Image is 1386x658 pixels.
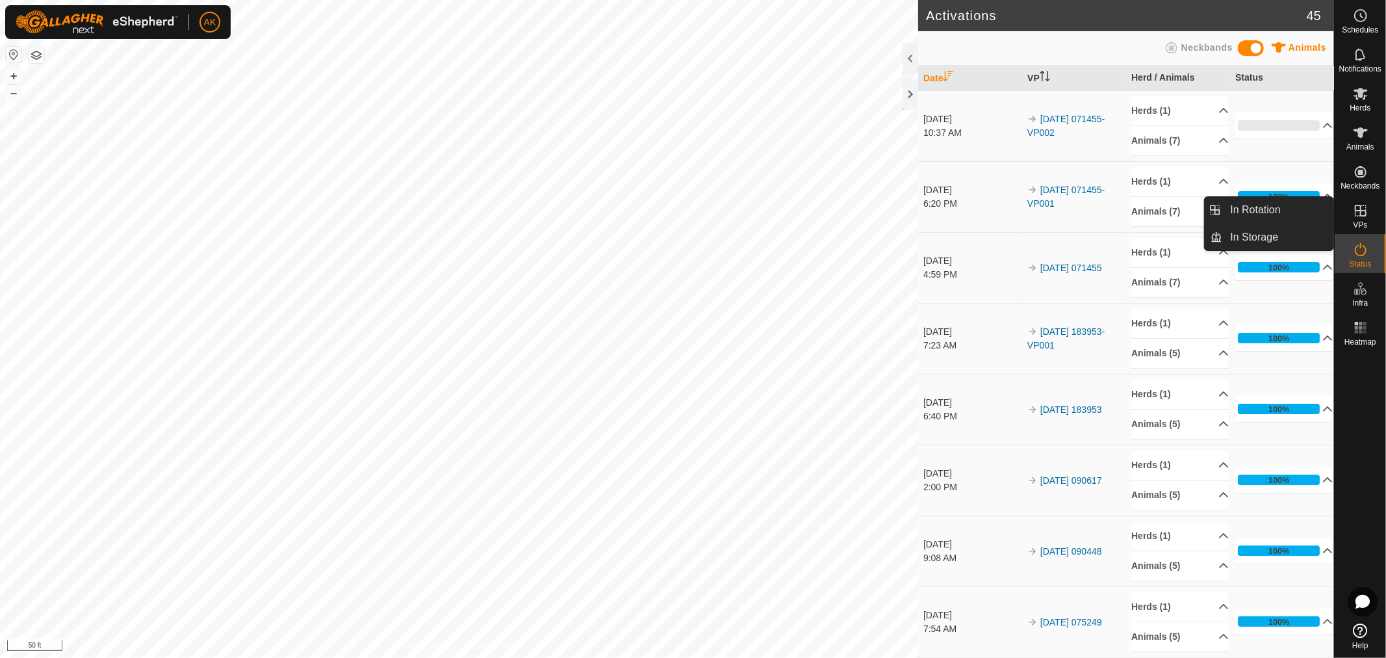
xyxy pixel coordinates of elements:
[1350,104,1370,112] span: Herds
[923,183,1021,197] div: [DATE]
[943,73,953,83] p-sorticon: Activate to sort
[923,396,1021,410] div: [DATE]
[1238,262,1320,272] div: 100%
[1235,538,1333,564] p-accordion-header: 100%
[1040,546,1102,557] a: [DATE] 090448
[1268,616,1290,628] div: 100%
[204,16,216,29] span: AK
[1235,325,1333,351] p-accordion-header: 100%
[1131,167,1229,196] p-accordion-header: Herds (1)
[1040,475,1102,486] a: [DATE] 090617
[1131,238,1229,267] p-accordion-header: Herds (1)
[923,538,1021,551] div: [DATE]
[408,641,457,653] a: Privacy Policy
[923,609,1021,622] div: [DATE]
[1131,268,1229,297] p-accordion-header: Animals (7)
[923,197,1021,211] div: 6:20 PM
[6,47,21,62] button: Reset Map
[1230,66,1334,91] th: Status
[1040,73,1050,83] p-sorticon: Activate to sort
[1040,404,1102,415] a: [DATE] 183953
[1235,254,1333,280] p-accordion-header: 100%
[1131,126,1229,155] p-accordion-header: Animals (7)
[1238,333,1320,343] div: 100%
[1027,263,1038,273] img: arrow
[1131,339,1229,368] p-accordion-header: Animals (5)
[1027,185,1038,195] img: arrow
[1022,66,1126,91] th: VP
[1238,475,1320,485] div: 100%
[923,339,1021,352] div: 7:23 AM
[1027,404,1038,415] img: arrow
[472,641,510,653] a: Contact Us
[1027,114,1105,138] a: [DATE] 071455-VP002
[1027,114,1038,124] img: arrow
[1223,197,1334,223] a: In Rotation
[1353,221,1367,229] span: VPs
[1131,451,1229,480] p-accordion-header: Herds (1)
[1040,263,1102,273] a: [DATE] 071455
[1027,617,1038,627] img: arrow
[923,480,1021,494] div: 2:00 PM
[926,8,1307,23] h2: Activations
[923,410,1021,423] div: 6:40 PM
[1268,403,1290,415] div: 100%
[1131,521,1229,551] p-accordion-header: Herds (1)
[923,622,1021,636] div: 7:54 AM
[1346,143,1374,151] span: Animals
[1027,326,1105,350] a: [DATE] 183953-VP001
[1352,299,1368,307] span: Infra
[1131,592,1229,622] p-accordion-header: Herds (1)
[1231,202,1281,218] span: In Rotation
[29,47,44,63] button: Map Layers
[1131,410,1229,439] p-accordion-header: Animals (5)
[1307,6,1321,25] span: 45
[1238,616,1320,627] div: 100%
[1238,120,1320,131] div: 0%
[1289,42,1326,53] span: Animals
[1238,191,1320,202] div: 100%
[1352,642,1368,650] span: Help
[1131,551,1229,581] p-accordion-header: Animals (5)
[1268,332,1290,345] div: 100%
[1335,618,1386,655] a: Help
[1268,474,1290,486] div: 100%
[1268,261,1290,274] div: 100%
[918,66,1022,91] th: Date
[1235,183,1333,209] p-accordion-header: 100%
[1205,197,1333,223] li: In Rotation
[1040,617,1102,627] a: [DATE] 075249
[1235,467,1333,493] p-accordion-header: 100%
[1235,396,1333,422] p-accordion-header: 100%
[6,85,21,101] button: –
[1131,480,1229,510] p-accordion-header: Animals (5)
[1131,622,1229,651] p-accordion-header: Animals (5)
[923,551,1021,565] div: 9:08 AM
[1027,475,1038,486] img: arrow
[1349,260,1371,268] span: Status
[1235,609,1333,635] p-accordion-header: 100%
[1131,197,1229,226] p-accordion-header: Animals (7)
[1131,309,1229,338] p-accordion-header: Herds (1)
[1231,230,1279,245] span: In Storage
[1341,182,1380,190] span: Neckbands
[923,467,1021,480] div: [DATE]
[1238,546,1320,556] div: 100%
[923,112,1021,126] div: [DATE]
[1268,545,1290,557] div: 100%
[1339,65,1381,73] span: Notifications
[1027,326,1038,337] img: arrow
[1027,546,1038,557] img: arrow
[1131,96,1229,125] p-accordion-header: Herds (1)
[1131,380,1229,409] p-accordion-header: Herds (1)
[1181,42,1233,53] span: Neckbands
[16,10,178,34] img: Gallagher Logo
[1342,26,1378,34] span: Schedules
[923,268,1021,282] div: 4:59 PM
[923,325,1021,339] div: [DATE]
[1205,224,1333,250] li: In Storage
[1027,185,1105,209] a: [DATE] 071455-VP001
[923,254,1021,268] div: [DATE]
[1223,224,1334,250] a: In Storage
[1238,404,1320,414] div: 100%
